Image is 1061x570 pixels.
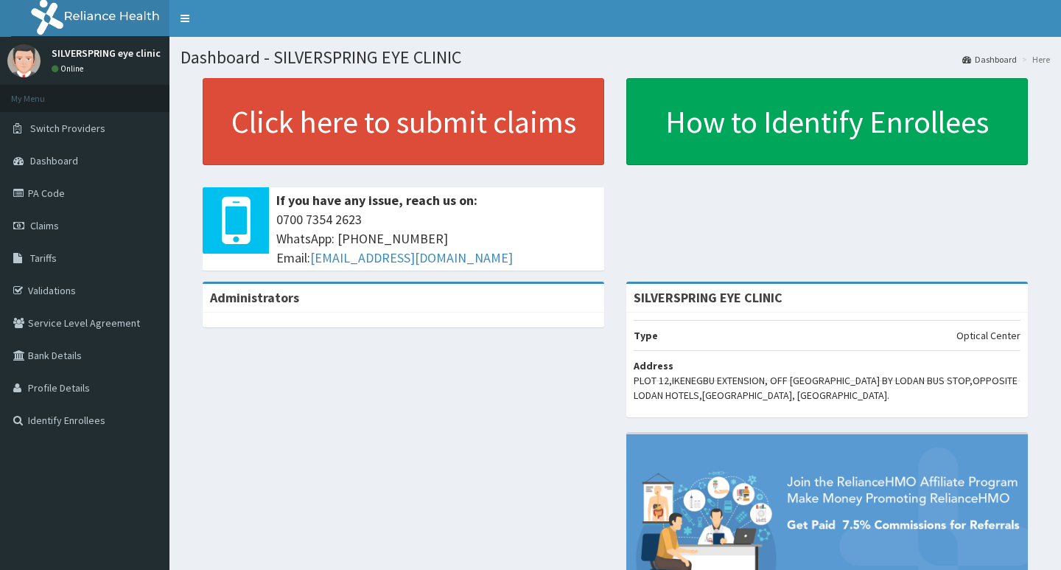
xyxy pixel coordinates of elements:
[626,78,1028,165] a: How to Identify Enrollees
[634,289,782,306] strong: SILVERSPRING EYE CLINIC
[310,249,513,266] a: [EMAIL_ADDRESS][DOMAIN_NAME]
[52,48,161,58] p: SILVERSPRING eye clinic
[203,78,604,165] a: Click here to submit claims
[634,373,1020,403] p: PLOT 12,IKENEGBU EXTENSION, OFF [GEOGRAPHIC_DATA] BY LODAN BUS STOP,OPPOSITE LODAN HOTELS,[GEOGRA...
[30,154,78,167] span: Dashboard
[210,289,299,306] b: Administrators
[956,328,1020,343] p: Optical Center
[962,53,1017,66] a: Dashboard
[30,219,59,232] span: Claims
[276,210,597,267] span: 0700 7354 2623 WhatsApp: [PHONE_NUMBER] Email:
[634,359,673,372] b: Address
[7,44,41,77] img: User Image
[634,329,658,342] b: Type
[1018,53,1050,66] li: Here
[181,48,1050,67] h1: Dashboard - SILVERSPRING EYE CLINIC
[276,192,477,209] b: If you have any issue, reach us on:
[30,122,105,135] span: Switch Providers
[52,63,87,74] a: Online
[30,251,57,265] span: Tariffs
